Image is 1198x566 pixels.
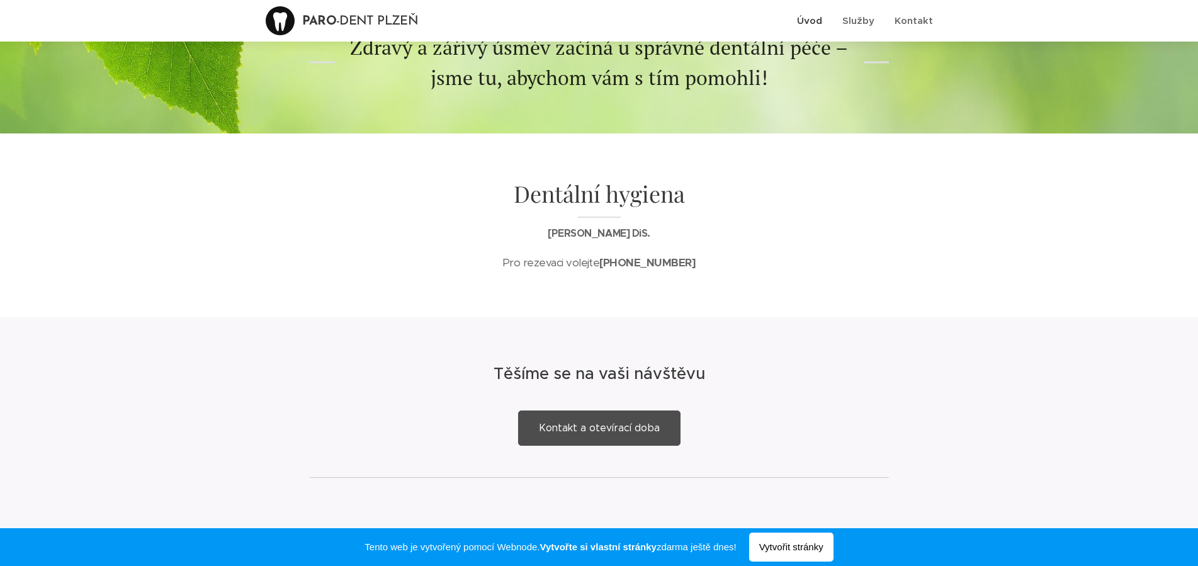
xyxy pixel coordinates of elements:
span: Služby [842,14,874,26]
strong: Vytvořte si vlastní stránky [540,541,657,552]
a: Kontakt a otevírací doba [518,410,681,446]
strong: [PHONE_NUMBER] [599,256,696,269]
span: Tento web je vytvořený pomocí Webnode. zdarma ještě dnes! [364,540,736,555]
span: Kontakt [895,14,933,26]
ul: Menu [794,5,933,37]
h1: Dentální hygiena [348,179,851,218]
p: Pro rezevaci volejte [348,254,851,272]
h2: Těšíme se na vaši návštěvu [348,363,851,384]
span: Vytvořit stránky [749,533,834,562]
span: Kontakt a otevírací doba [539,422,660,434]
span: Úvod [797,14,822,26]
strong: [PERSON_NAME] DiS. [548,227,650,240]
